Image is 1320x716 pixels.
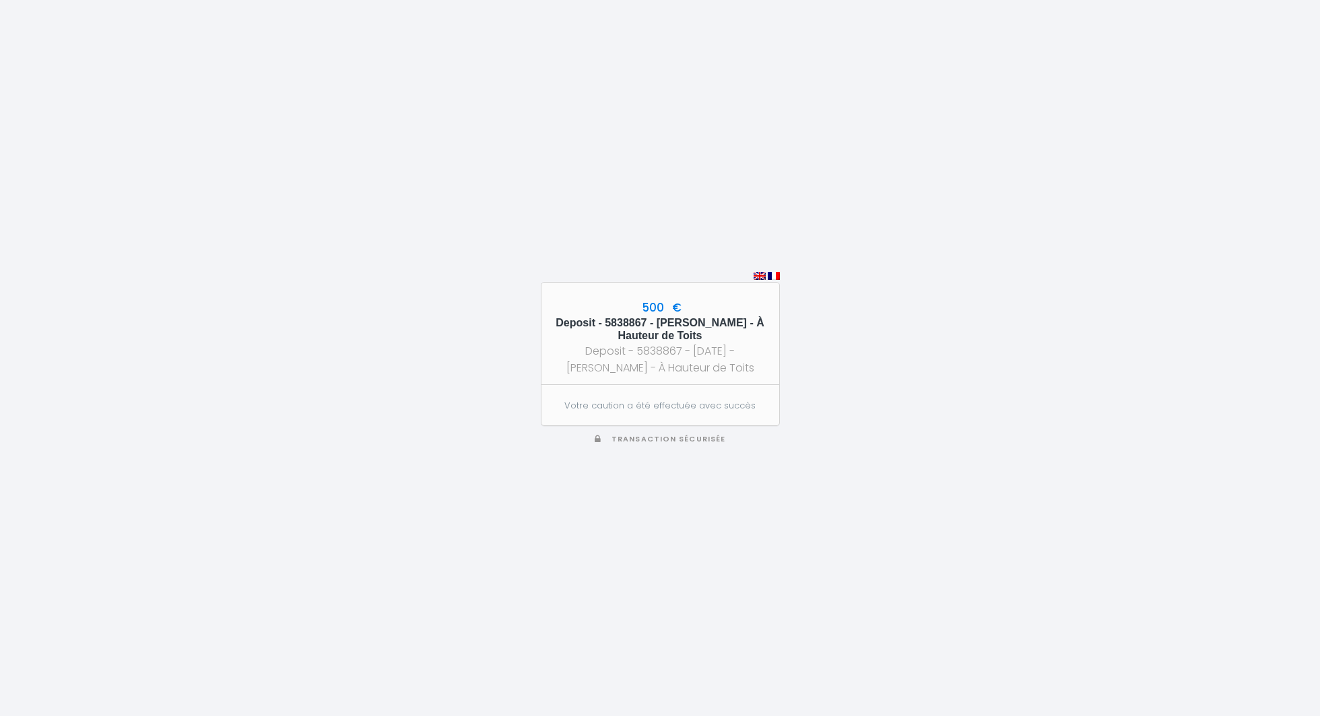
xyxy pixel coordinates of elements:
img: fr.png [768,272,780,280]
div: Deposit - 5838867 - [DATE] - [PERSON_NAME] - À Hauteur de Toits [554,343,767,376]
h5: Deposit - 5838867 - [PERSON_NAME] - À Hauteur de Toits [554,316,767,342]
span: 500 € [638,299,682,316]
img: en.png [754,272,766,280]
p: Votre caution a été effectuée avec succès [556,399,764,413]
span: Transaction sécurisée [612,434,725,444]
